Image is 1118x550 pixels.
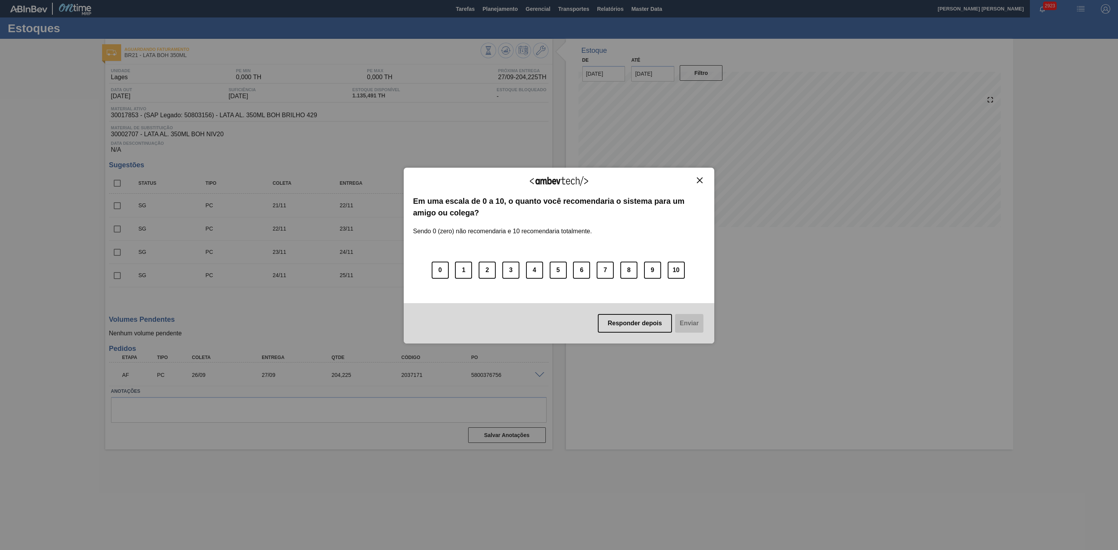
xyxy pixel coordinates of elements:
[620,262,637,279] button: 8
[597,262,614,279] button: 7
[413,219,592,235] label: Sendo 0 (zero) não recomendaria e 10 recomendaria totalmente.
[550,262,567,279] button: 5
[502,262,519,279] button: 3
[598,314,672,333] button: Responder depois
[668,262,685,279] button: 10
[455,262,472,279] button: 1
[526,262,543,279] button: 4
[697,177,703,183] img: Close
[530,176,588,186] img: Logo Ambevtech
[573,262,590,279] button: 6
[432,262,449,279] button: 0
[694,177,705,184] button: Close
[644,262,661,279] button: 9
[479,262,496,279] button: 2
[413,195,705,219] label: Em uma escala de 0 a 10, o quanto você recomendaria o sistema para um amigo ou colega?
